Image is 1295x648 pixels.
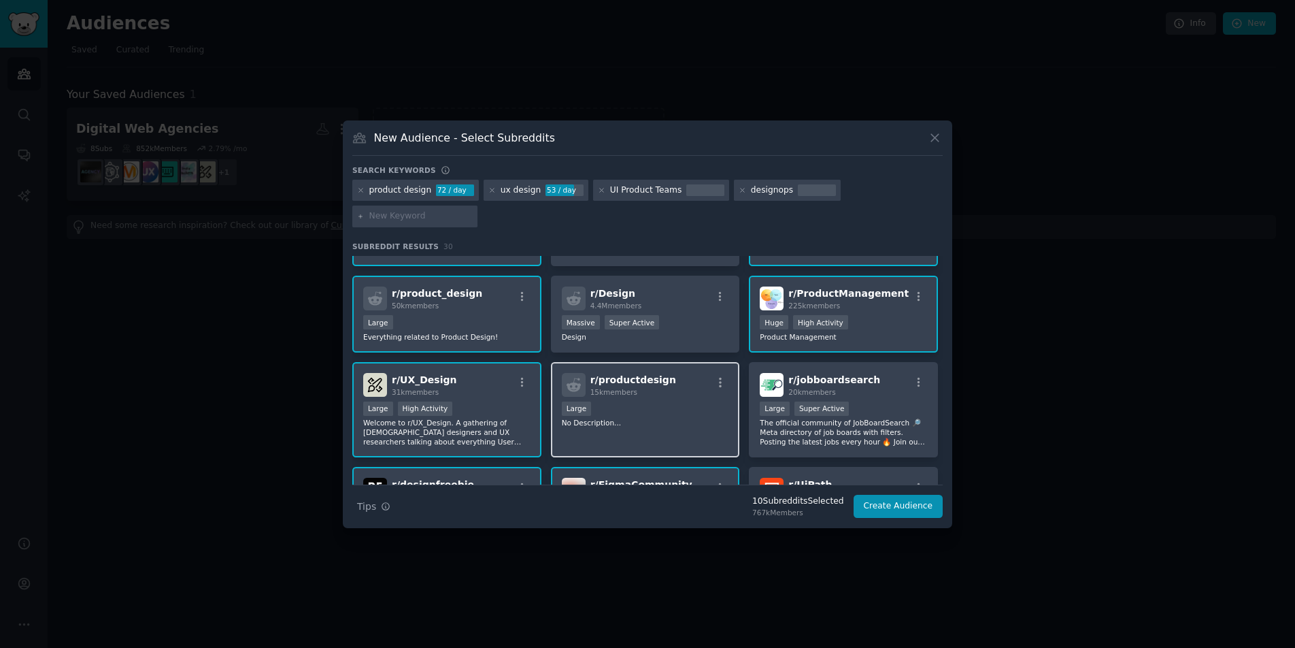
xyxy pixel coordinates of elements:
[794,402,850,416] div: Super Active
[357,500,376,514] span: Tips
[501,184,541,197] div: ux design
[590,374,676,385] span: r/ productdesign
[752,496,843,508] div: 10 Subreddit s Selected
[443,242,453,250] span: 30
[562,478,586,502] img: FigmaCommunity
[363,373,387,397] img: UX_Design
[752,508,843,517] div: 767k Members
[788,302,840,310] span: 225k members
[590,302,642,310] span: 4.4M members
[363,315,393,329] div: Large
[788,479,832,490] span: r/ UiPath
[392,374,456,385] span: r/ UX_Design
[760,332,927,342] p: Product Management
[562,332,729,342] p: Design
[369,210,473,223] input: New Keyword
[392,302,439,310] span: 50k members
[363,402,393,416] div: Large
[562,402,592,416] div: Large
[854,495,943,518] button: Create Audience
[352,165,436,175] h3: Search keywords
[760,418,927,447] p: The official community of JobBoardSearch 🔎 Meta directory of job boards with filters. Posting the...
[760,373,784,397] img: jobboardsearch
[590,288,635,299] span: r/ Design
[788,388,835,396] span: 20k members
[605,315,660,329] div: Super Active
[562,315,600,329] div: Massive
[363,478,387,502] img: designfreebie
[751,184,793,197] div: designops
[788,374,880,385] span: r/ jobboardsearch
[436,184,474,197] div: 72 / day
[760,478,784,502] img: UiPath
[352,495,395,519] button: Tips
[363,418,531,447] p: Welcome to r/UX_Design. A gathering of [DEMOGRAPHIC_DATA] designers and UX researchers talking ab...
[398,402,453,416] div: High Activity
[374,131,555,145] h3: New Audience - Select Subreddits
[363,332,531,342] p: Everything related to Product Design!
[392,479,474,490] span: r/ designfreebie
[369,184,432,197] div: product design
[788,288,909,299] span: r/ ProductManagement
[610,184,682,197] div: UI Product Teams
[760,402,790,416] div: Large
[545,184,584,197] div: 53 / day
[352,242,439,251] span: Subreddit Results
[562,418,729,427] p: No Description...
[760,287,784,310] img: ProductManagement
[392,388,439,396] span: 31k members
[793,315,848,329] div: High Activity
[760,315,788,329] div: Huge
[590,388,637,396] span: 15k members
[590,479,692,490] span: r/ FigmaCommunity
[392,288,482,299] span: r/ product_design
